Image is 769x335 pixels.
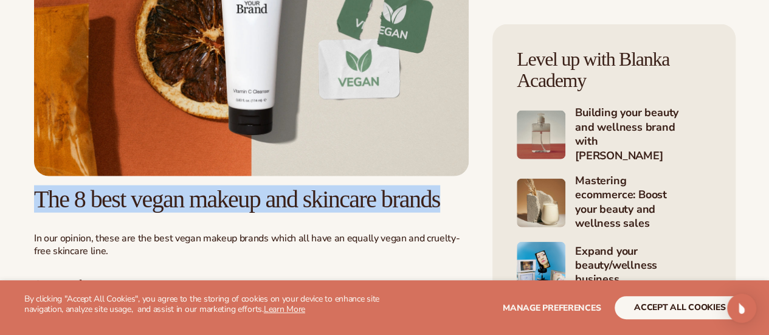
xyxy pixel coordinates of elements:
[575,174,711,232] h4: Mastering ecommerce: Boost your beauty and wellness sales
[517,242,711,291] a: Shopify Image 4 Expand your beauty/wellness business
[34,277,115,292] span: 1. r.e.m. beauty
[575,244,711,288] h4: Expand your beauty/wellness business
[503,296,601,319] button: Manage preferences
[517,179,565,227] img: Shopify Image 3
[34,232,460,258] span: In our opinion, these are the best vegan makeup brands which all have an equally vegan and cruelt...
[517,174,711,232] a: Shopify Image 3 Mastering ecommerce: Boost your beauty and wellness sales
[517,106,711,164] a: Shopify Image 2 Building your beauty and wellness brand with [PERSON_NAME]
[34,185,440,213] span: The 8 best vegan makeup and skincare brands
[575,106,711,164] h4: Building your beauty and wellness brand with [PERSON_NAME]
[517,49,711,91] h4: Level up with Blanka Academy
[615,296,745,319] button: accept all cookies
[264,303,305,315] a: Learn More
[503,302,601,314] span: Manage preferences
[517,242,565,291] img: Shopify Image 4
[24,294,385,315] p: By clicking "Accept All Cookies", you agree to the storing of cookies on your device to enhance s...
[727,294,756,323] div: Open Intercom Messenger
[517,111,565,159] img: Shopify Image 2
